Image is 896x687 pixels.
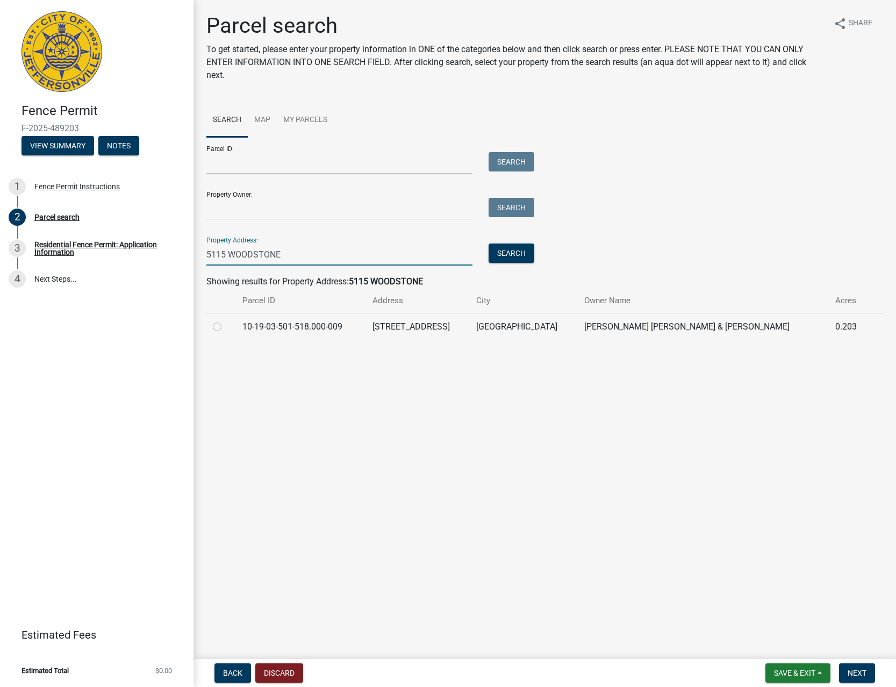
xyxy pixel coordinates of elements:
span: Share [849,17,872,30]
button: Search [489,198,534,217]
button: Search [489,244,534,263]
h1: Parcel search [206,13,825,39]
span: F-2025-489203 [21,123,172,133]
div: Residential Fence Permit: Application Information [34,241,176,256]
div: Showing results for Property Address: [206,275,883,288]
button: shareShare [825,13,881,34]
span: Estimated Total [21,667,69,674]
th: Owner Name [578,288,829,313]
div: 4 [9,270,26,288]
th: Acres [829,288,869,313]
i: share [834,17,847,30]
a: My Parcels [277,103,334,138]
wm-modal-confirm: Summary [21,142,94,151]
button: Notes [98,136,139,155]
td: 10-19-03-501-518.000-009 [236,313,365,340]
button: Next [839,663,875,683]
div: 3 [9,240,26,257]
button: View Summary [21,136,94,155]
td: [STREET_ADDRESS] [366,313,470,340]
div: Fence Permit Instructions [34,183,120,190]
div: 1 [9,178,26,195]
button: Save & Exit [765,663,830,683]
button: Discard [255,663,303,683]
button: Back [214,663,251,683]
td: [GEOGRAPHIC_DATA] [470,313,578,340]
p: To get started, please enter your property information in ONE of the categories below and then cl... [206,43,825,82]
a: Map [248,103,277,138]
strong: 5115 WOODSTONE [349,276,423,287]
th: Address [366,288,470,313]
span: Back [223,669,242,677]
wm-modal-confirm: Notes [98,142,139,151]
th: City [470,288,578,313]
td: [PERSON_NAME] [PERSON_NAME] & [PERSON_NAME] [578,313,829,340]
td: 0.203 [829,313,869,340]
a: Estimated Fees [9,624,176,646]
h4: Fence Permit [21,103,185,119]
div: 2 [9,209,26,226]
span: Next [848,669,866,677]
span: $0.00 [155,667,172,674]
img: City of Jeffersonville, Indiana [21,11,102,92]
button: Search [489,152,534,171]
th: Parcel ID [236,288,365,313]
div: Parcel search [34,213,80,221]
a: Search [206,103,248,138]
span: Save & Exit [774,669,815,677]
